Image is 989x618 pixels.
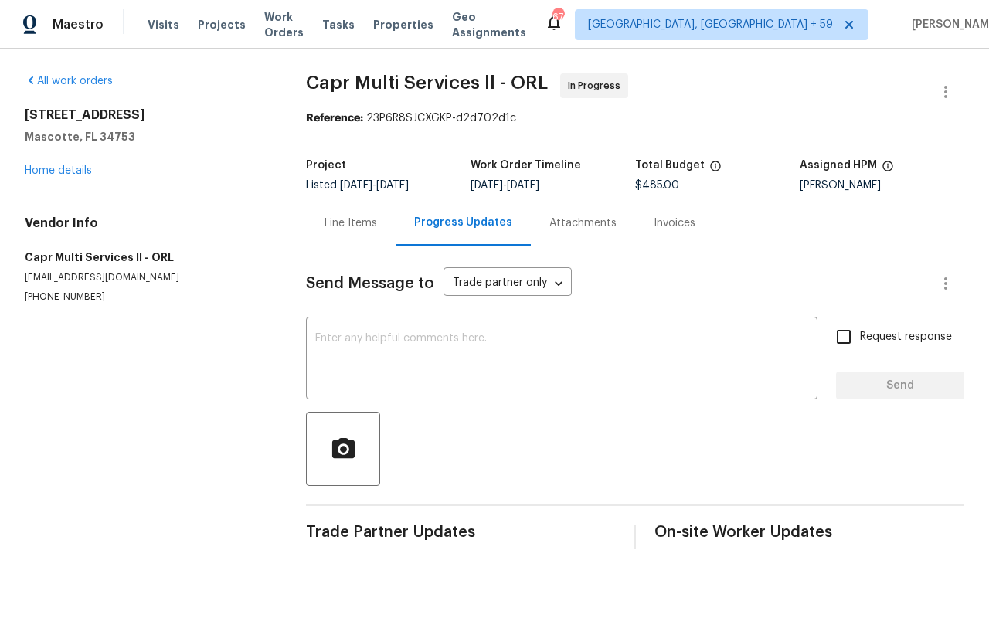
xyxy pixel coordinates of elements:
[25,129,269,144] h5: Mascotte, FL 34753
[654,216,695,231] div: Invoices
[198,17,246,32] span: Projects
[25,216,269,231] h4: Vendor Info
[25,271,269,284] p: [EMAIL_ADDRESS][DOMAIN_NAME]
[25,165,92,176] a: Home details
[373,17,433,32] span: Properties
[549,216,617,231] div: Attachments
[325,216,377,231] div: Line Items
[444,271,572,297] div: Trade partner only
[471,180,539,191] span: -
[25,250,269,265] h5: Capr Multi Services ll - ORL
[306,160,346,171] h5: Project
[635,180,679,191] span: $485.00
[471,160,581,171] h5: Work Order Timeline
[452,9,526,40] span: Geo Assignments
[148,17,179,32] span: Visits
[414,215,512,230] div: Progress Updates
[264,9,304,40] span: Work Orders
[709,160,722,180] span: The total cost of line items that have been proposed by Opendoor. This sum includes line items th...
[306,525,616,540] span: Trade Partner Updates
[376,180,409,191] span: [DATE]
[25,290,269,304] p: [PHONE_NUMBER]
[340,180,409,191] span: -
[306,113,363,124] b: Reference:
[306,73,548,92] span: Capr Multi Services ll - ORL
[860,329,952,345] span: Request response
[882,160,894,180] span: The hpm assigned to this work order.
[471,180,503,191] span: [DATE]
[800,180,964,191] div: [PERSON_NAME]
[322,19,355,30] span: Tasks
[306,180,409,191] span: Listed
[635,160,705,171] h5: Total Budget
[654,525,964,540] span: On-site Worker Updates
[588,17,833,32] span: [GEOGRAPHIC_DATA], [GEOGRAPHIC_DATA] + 59
[306,110,964,126] div: 23P6R8SJCXGKP-d2d702d1c
[568,78,627,93] span: In Progress
[800,160,877,171] h5: Assigned HPM
[552,9,563,25] div: 674
[507,180,539,191] span: [DATE]
[306,276,434,291] span: Send Message to
[25,107,269,123] h2: [STREET_ADDRESS]
[340,180,372,191] span: [DATE]
[25,76,113,87] a: All work orders
[53,17,104,32] span: Maestro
